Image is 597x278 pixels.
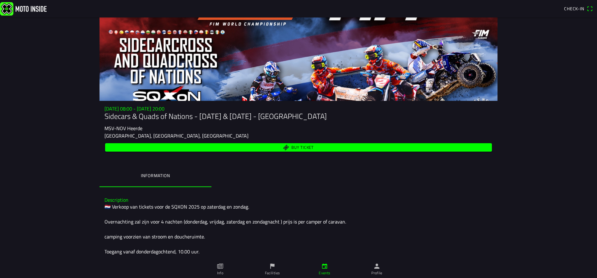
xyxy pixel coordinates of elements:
ion-label: Info [217,270,223,276]
h3: [DATE] 08:00 - [DATE] 20:00 [104,106,493,112]
span: Check-in [564,5,584,12]
ion-icon: calendar [321,263,328,270]
ion-icon: person [373,263,380,270]
ion-text: MSV-NOV Heerde [104,125,142,132]
ion-label: Events [319,270,330,276]
ion-icon: paper [217,263,224,270]
ion-label: Profile [371,270,382,276]
a: Check-inqr scanner [561,4,596,14]
span: Buy ticket [291,145,314,149]
ion-text: [GEOGRAPHIC_DATA], [GEOGRAPHIC_DATA], [GEOGRAPHIC_DATA] [104,132,248,139]
h3: Description [104,197,493,203]
ion-label: Information [141,172,170,179]
h1: Sidecars & Quads of Nations - [DATE] & [DATE] - [GEOGRAPHIC_DATA] [104,112,493,121]
ion-label: Facilities [265,270,280,276]
ion-icon: flag [269,263,276,270]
